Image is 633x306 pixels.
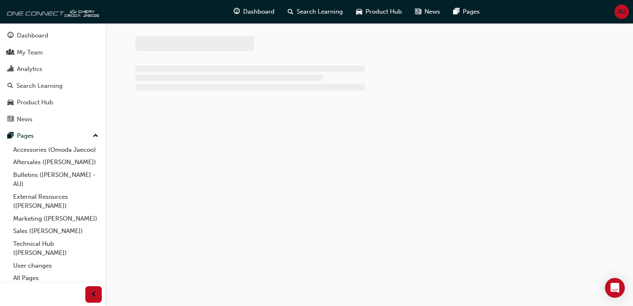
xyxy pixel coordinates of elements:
span: car-icon [7,99,14,106]
span: news-icon [415,7,421,17]
div: Dashboard [17,31,48,40]
a: News [3,112,102,127]
a: Analytics [3,61,102,77]
div: Search Learning [16,81,63,91]
a: Search Learning [3,78,102,94]
button: Pages [3,128,102,144]
a: Bulletins ([PERSON_NAME] - AU) [10,169,102,191]
a: External Resources ([PERSON_NAME]) [10,191,102,212]
a: My Team [3,45,102,60]
span: prev-icon [91,290,97,300]
a: guage-iconDashboard [227,3,281,20]
div: News [17,115,33,124]
button: AG [614,5,629,19]
a: All Pages [10,272,102,285]
img: oneconnect [4,3,99,20]
div: My Team [17,48,43,57]
a: Sales ([PERSON_NAME]) [10,225,102,238]
div: Analytics [17,64,42,74]
a: Product Hub [3,95,102,110]
a: Accessories (Omoda Jaecoo) [10,144,102,156]
a: pages-iconPages [447,3,486,20]
span: news-icon [7,116,14,123]
button: DashboardMy TeamAnalyticsSearch LearningProduct HubNews [3,26,102,128]
a: news-iconNews [408,3,447,20]
span: AG [618,7,626,16]
span: pages-icon [7,132,14,140]
span: up-icon [93,131,98,141]
div: Open Intercom Messenger [605,278,625,298]
a: Dashboard [3,28,102,43]
a: Marketing ([PERSON_NAME]) [10,212,102,225]
a: search-iconSearch Learning [281,3,349,20]
div: Pages [17,131,34,141]
span: search-icon [288,7,293,17]
span: News [424,7,440,16]
span: Product Hub [366,7,402,16]
span: chart-icon [7,66,14,73]
a: Aftersales ([PERSON_NAME]) [10,156,102,169]
span: guage-icon [7,32,14,40]
span: Search Learning [297,7,343,16]
a: User changes [10,259,102,272]
a: Technical Hub ([PERSON_NAME]) [10,238,102,259]
span: search-icon [7,82,13,90]
span: people-icon [7,49,14,56]
span: guage-icon [234,7,240,17]
span: Pages [463,7,480,16]
div: Product Hub [17,98,53,107]
a: car-iconProduct Hub [349,3,408,20]
span: car-icon [356,7,362,17]
span: Dashboard [243,7,274,16]
span: pages-icon [453,7,460,17]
